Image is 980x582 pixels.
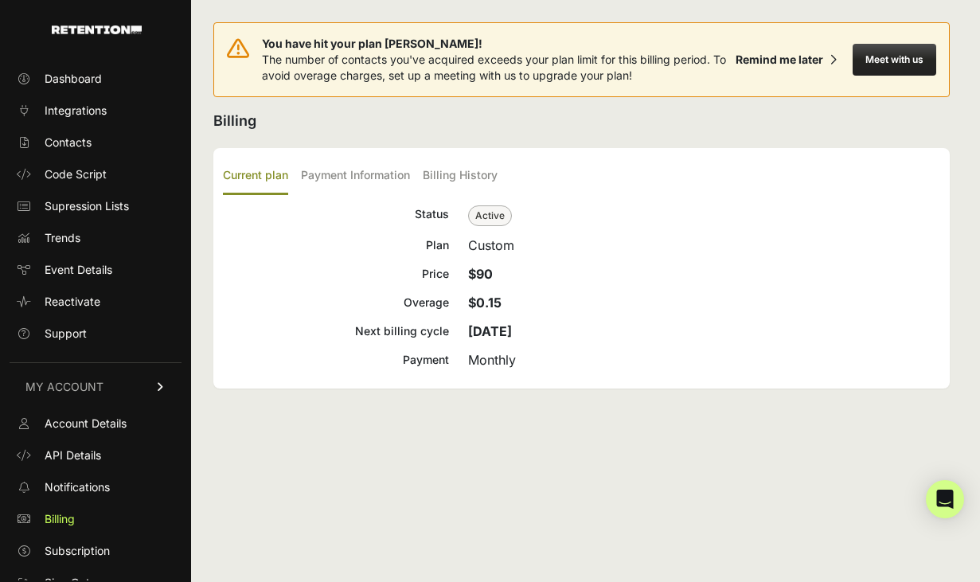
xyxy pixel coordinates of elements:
button: Remind me later [729,45,843,74]
a: MY ACCOUNT [10,362,182,411]
span: Reactivate [45,294,100,310]
button: Meet with us [853,44,936,76]
strong: [DATE] [468,323,512,339]
a: Support [10,321,182,346]
a: API Details [10,443,182,468]
a: Event Details [10,257,182,283]
span: Dashboard [45,71,102,87]
span: The number of contacts you've acquired exceeds your plan limit for this billing period. To avoid ... [262,53,726,82]
span: API Details [45,447,101,463]
strong: $90 [468,266,493,282]
div: Payment [223,350,449,369]
a: Integrations [10,98,182,123]
span: Support [45,326,87,342]
span: Notifications [45,479,110,495]
h2: Billing [213,110,950,132]
div: Plan [223,236,449,255]
a: Code Script [10,162,182,187]
span: Account Details [45,416,127,432]
div: Next billing cycle [223,322,449,341]
strong: $0.15 [468,295,502,311]
span: Code Script [45,166,107,182]
span: Subscription [45,543,110,559]
a: Notifications [10,475,182,500]
a: Subscription [10,538,182,564]
img: Retention.com [52,25,142,34]
label: Current plan [223,158,288,195]
span: MY ACCOUNT [25,379,103,395]
a: Trends [10,225,182,251]
div: Open Intercom Messenger [926,480,964,518]
div: Overage [223,293,449,312]
label: Payment Information [301,158,410,195]
div: Remind me later [736,52,823,68]
a: Reactivate [10,289,182,314]
a: Contacts [10,130,182,155]
span: Trends [45,230,80,246]
div: Monthly [468,350,940,369]
div: Status [223,205,449,226]
span: Billing [45,511,75,527]
div: Custom [468,236,940,255]
span: Event Details [45,262,112,278]
a: Account Details [10,411,182,436]
a: Supression Lists [10,193,182,219]
span: Active [468,205,512,226]
span: Contacts [45,135,92,150]
span: Integrations [45,103,107,119]
span: You have hit your plan [PERSON_NAME]! [262,36,729,52]
label: Billing History [423,158,498,195]
a: Billing [10,506,182,532]
div: Price [223,264,449,283]
a: Dashboard [10,66,182,92]
span: Supression Lists [45,198,129,214]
